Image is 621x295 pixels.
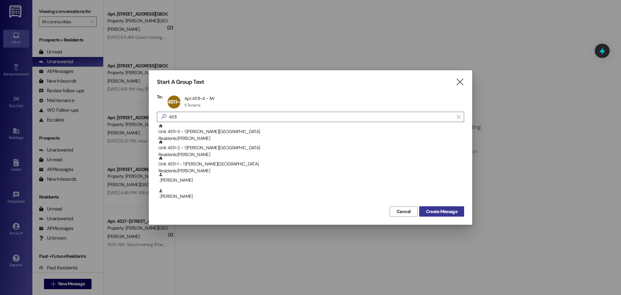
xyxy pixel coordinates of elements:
div: : [PERSON_NAME] [158,172,464,184]
div: Unit: 4511~1 - 1 [PERSON_NAME][GEOGRAPHIC_DATA]Residents:[PERSON_NAME] [157,156,464,172]
div: : [PERSON_NAME] [157,188,464,205]
input: Search for any contact or apartment [169,112,453,121]
div: Residents: [PERSON_NAME] [158,167,464,174]
i:  [455,79,464,85]
div: Unit: 4511~3 - 1 [PERSON_NAME][GEOGRAPHIC_DATA] [158,124,464,142]
h3: To: [157,94,163,100]
button: Create Message [419,206,464,217]
button: Cancel [390,206,418,217]
i:  [158,113,169,120]
div: Residents: [PERSON_NAME] [158,151,464,158]
div: Unit: 4511~2 - 1 [PERSON_NAME][GEOGRAPHIC_DATA] [158,140,464,158]
h3: Start A Group Text [157,78,204,86]
div: Unit: 4511~1 - 1 [PERSON_NAME][GEOGRAPHIC_DATA] [158,156,464,175]
div: Apt 4511~4 - 1W [184,96,215,101]
div: : [PERSON_NAME] [158,188,464,200]
span: Create Message [426,208,457,215]
div: Unit: 4511~2 - 1 [PERSON_NAME][GEOGRAPHIC_DATA]Residents:[PERSON_NAME] [157,140,464,156]
button: Clear text [453,112,464,122]
div: Residents: [PERSON_NAME] [158,135,464,142]
i:  [457,114,460,119]
div: 5 Tenants [184,103,201,108]
span: 4511~4 [168,98,182,105]
div: Unit: 4511~3 - 1 [PERSON_NAME][GEOGRAPHIC_DATA]Residents:[PERSON_NAME] [157,124,464,140]
span: Cancel [397,208,411,215]
div: : [PERSON_NAME] [157,172,464,188]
